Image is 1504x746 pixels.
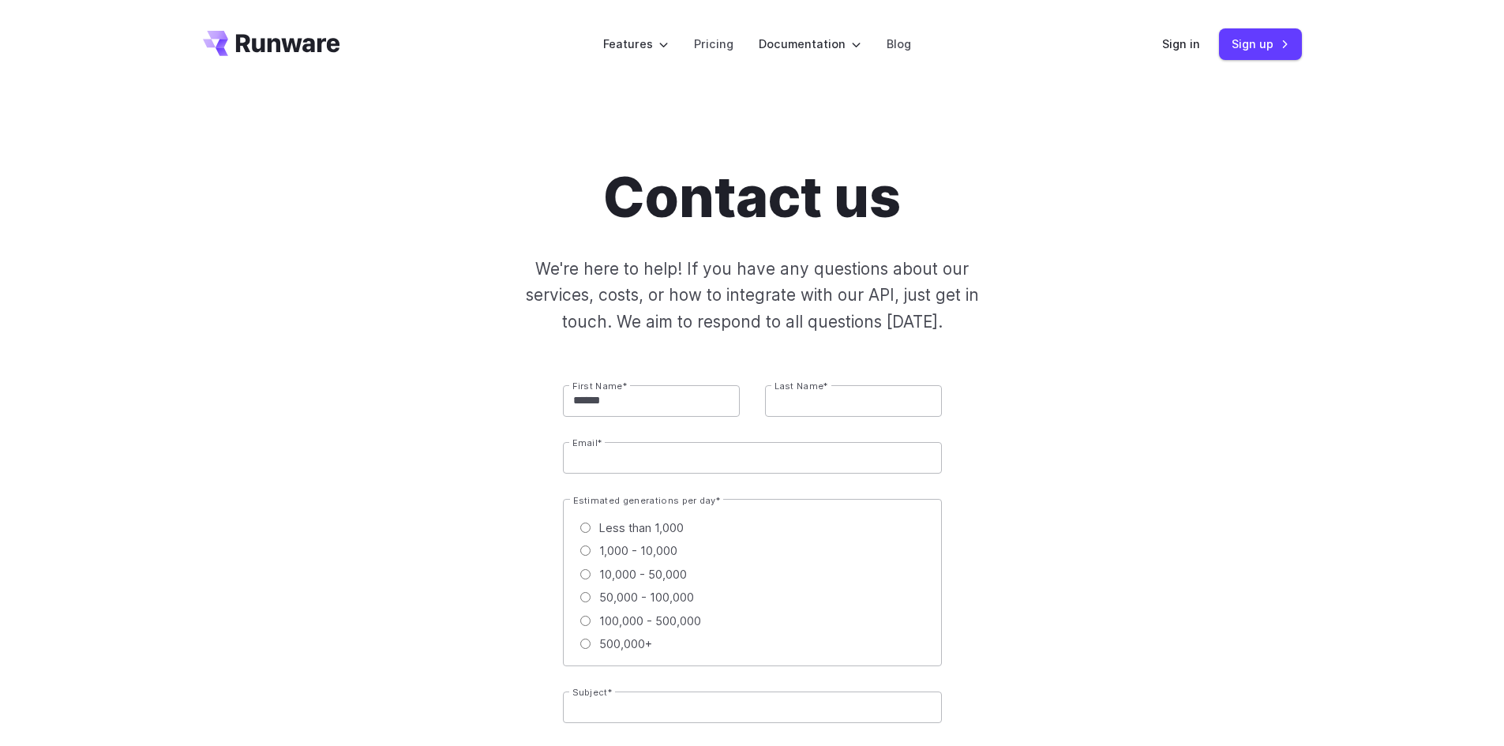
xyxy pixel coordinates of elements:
[580,616,591,626] input: 100,000 - 500,000
[500,256,1005,335] p: We're here to help! If you have any questions about our services, costs, or how to integrate with...
[572,687,608,698] span: Subject
[572,380,623,392] span: First Name
[580,545,591,556] input: 1,000 - 10,000
[1162,35,1200,53] a: Sign in
[1219,28,1302,59] a: Sign up
[759,35,861,53] label: Documentation
[599,542,677,560] span: 1,000 - 10,000
[694,35,733,53] a: Pricing
[573,495,716,506] span: Estimated generations per day
[603,164,901,231] h1: Contact us
[599,519,684,537] span: Less than 1,000
[580,639,591,649] input: 500,000+
[775,380,824,392] span: Last Name
[603,35,669,53] label: Features
[599,612,701,630] span: 100,000 - 500,000
[887,35,911,53] a: Blog
[599,635,652,653] span: 500,000+
[580,523,591,533] input: Less than 1,000
[203,31,340,56] a: Go to /
[599,565,687,583] span: 10,000 - 50,000
[599,588,694,606] span: 50,000 - 100,000
[580,569,591,579] input: 10,000 - 50,000
[580,592,591,602] input: 50,000 - 100,000
[572,437,598,448] span: Email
